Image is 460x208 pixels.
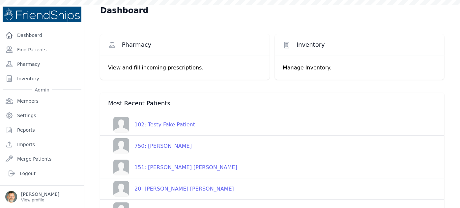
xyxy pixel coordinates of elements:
[283,64,436,72] p: Manage Inventory.
[100,5,148,16] h1: Dashboard
[3,58,81,71] a: Pharmacy
[100,34,270,80] a: Pharmacy View and fill incoming prescriptions.
[3,29,81,42] a: Dashboard
[122,41,152,49] span: Pharmacy
[113,117,129,133] img: person-242608b1a05df3501eefc295dc1bc67a.jpg
[3,109,81,122] a: Settings
[21,197,59,203] p: View profile
[297,41,325,49] span: Inventory
[32,87,52,93] span: Admin
[108,160,237,175] a: 151: [PERSON_NAME] [PERSON_NAME]
[113,181,129,197] img: person-242608b1a05df3501eefc295dc1bc67a.jpg
[5,191,79,203] a: [PERSON_NAME] View profile
[108,99,170,107] span: Most Recent Patients
[3,72,81,85] a: Inventory
[3,138,81,151] a: Imports
[129,185,234,193] div: 20: [PERSON_NAME] [PERSON_NAME]
[108,138,192,154] a: 750: [PERSON_NAME]
[108,117,195,133] a: 102: Testy Fake Patient
[3,94,81,108] a: Members
[3,123,81,137] a: Reports
[108,181,234,197] a: 20: [PERSON_NAME] [PERSON_NAME]
[129,121,195,129] div: 102: Testy Fake Patient
[3,43,81,56] a: Find Patients
[3,152,81,166] a: Merge Patients
[129,142,192,150] div: 750: [PERSON_NAME]
[5,167,79,180] a: Logout
[275,34,444,80] a: Inventory Manage Inventory.
[21,191,59,197] p: [PERSON_NAME]
[3,7,81,22] img: Medical Missions EMR
[108,64,262,72] p: View and fill incoming prescriptions.
[129,164,237,171] div: 151: [PERSON_NAME] [PERSON_NAME]
[113,160,129,175] img: person-242608b1a05df3501eefc295dc1bc67a.jpg
[113,138,129,154] img: person-242608b1a05df3501eefc295dc1bc67a.jpg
